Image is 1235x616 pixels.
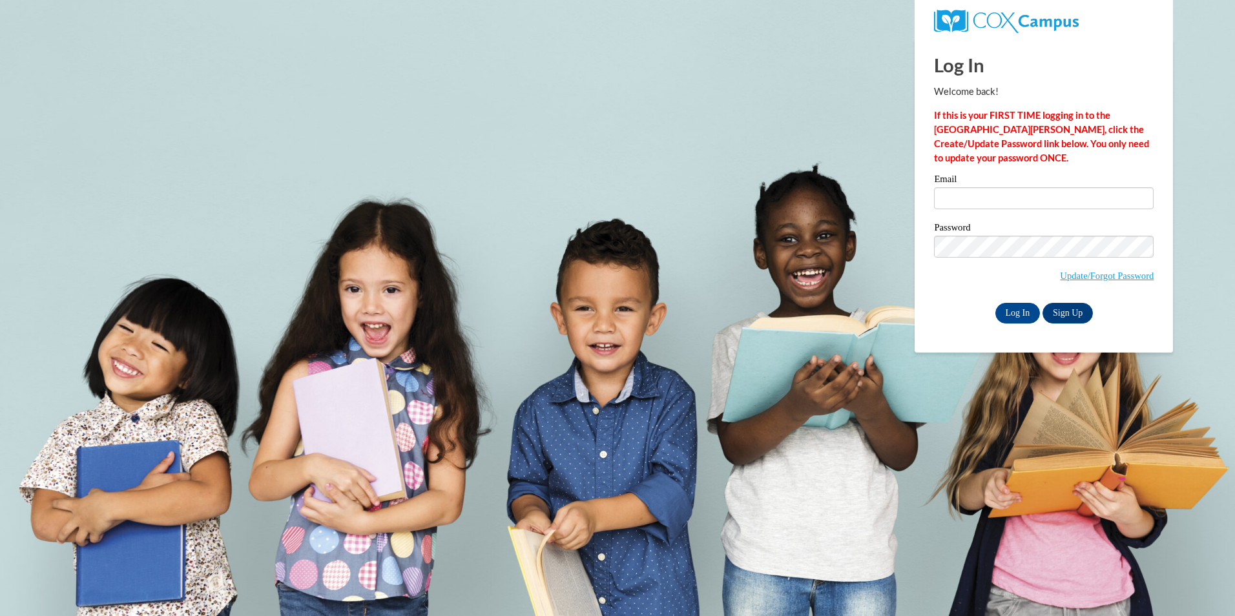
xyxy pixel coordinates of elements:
a: COX Campus [934,15,1078,26]
a: Update/Forgot Password [1060,271,1154,281]
a: Sign Up [1043,303,1093,323]
h1: Log In [934,52,1154,78]
p: Welcome back! [934,85,1154,99]
label: Password [934,223,1154,236]
label: Email [934,174,1154,187]
input: Log In [995,303,1041,323]
strong: If this is your FIRST TIME logging in to the [GEOGRAPHIC_DATA][PERSON_NAME], click the Create/Upd... [934,110,1149,163]
img: COX Campus [934,10,1078,33]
